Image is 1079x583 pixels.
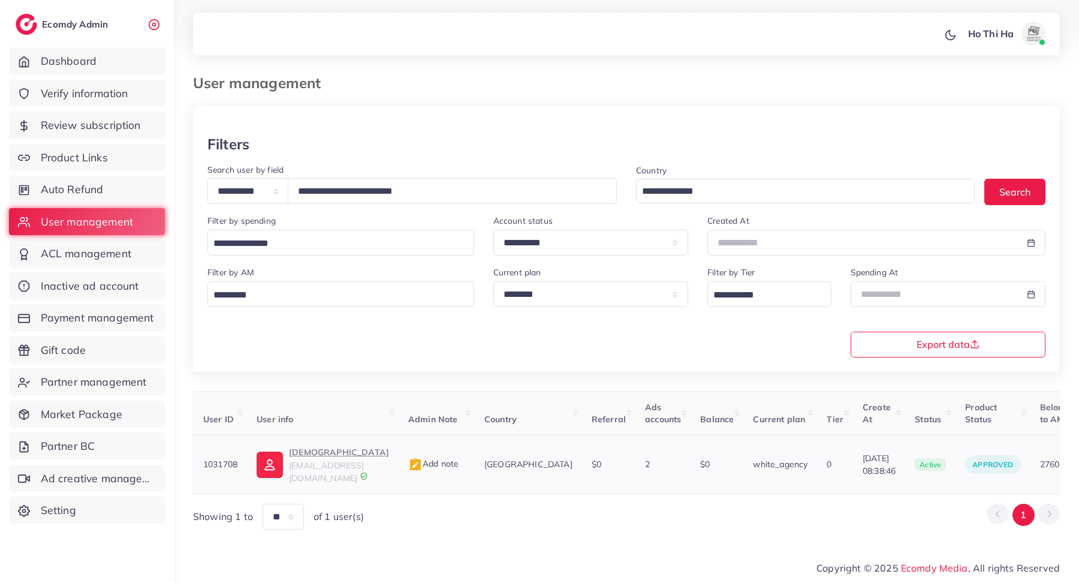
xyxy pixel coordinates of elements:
span: Status [915,414,941,425]
span: , All rights Reserved [968,561,1060,575]
a: Ho Thi Haavatar [962,22,1050,46]
span: Verify information [41,86,128,101]
img: avatar [1021,22,1045,46]
a: Market Package [9,401,165,428]
span: ACL management [41,246,131,262]
span: Copyright © 2025 [816,561,1060,575]
a: Product Links [9,144,165,172]
div: Search for option [207,281,474,307]
label: Created At [707,215,749,227]
span: 2 [645,459,650,470]
label: Account status [493,215,553,227]
label: Filter by Tier [707,266,755,278]
span: Inactive ad account [41,278,139,294]
input: Search for option [209,235,459,253]
span: Export data [917,339,979,349]
label: Filter by AM [207,266,254,278]
a: Setting [9,497,165,524]
div: Search for option [707,281,831,307]
span: Gift code [41,342,86,358]
label: Country [636,164,667,176]
span: $0 [700,459,710,470]
img: admin_note.cdd0b510.svg [408,458,423,472]
img: 9CAL8B2pu8EFxCJHYAAAAldEVYdGRhdGU6Y3JlYXRlADIwMjItMTItMDlUMDQ6NTg6MzkrMDA6MDBXSlgLAAAAJXRFWHRkYXR... [360,472,368,480]
span: Tier [827,414,843,425]
a: Auto Refund [9,176,165,203]
a: logoEcomdy Admin [16,14,111,35]
span: Ad creative management [41,471,156,486]
img: logo [16,14,37,35]
input: Search for option [638,182,959,201]
a: Review subscription [9,112,165,139]
span: Review subscription [41,118,141,133]
button: Export data [851,332,1046,357]
button: Search [984,179,1045,205]
span: Partner management [41,374,147,390]
a: Ecomdy Media [901,562,968,574]
ul: Pagination [987,504,1060,526]
span: white_agency [753,459,807,470]
span: Country [484,414,517,425]
a: Partner BC [9,432,165,460]
span: [GEOGRAPHIC_DATA] [484,459,572,470]
span: of 1 user(s) [314,510,364,524]
a: Ad creative management [9,465,165,492]
span: Current plan [753,414,805,425]
label: Search user by field [207,164,284,176]
span: 1031708 [203,459,237,470]
span: Create At [863,402,891,425]
p: Ho Thi Ha [968,26,1014,41]
a: ACL management [9,240,165,268]
span: [DATE] 08:38:46 [863,452,896,477]
span: Referral [592,414,626,425]
h2: Ecomdy Admin [42,19,111,30]
span: Add note [408,458,459,469]
p: [DEMOGRAPHIC_DATA] [289,445,389,459]
a: Inactive ad account [9,272,165,300]
span: Dashboard [41,53,97,69]
span: Market Package [41,407,122,422]
a: User management [9,208,165,236]
span: Payment management [41,310,154,326]
div: Search for option [207,230,474,256]
div: Search for option [636,179,975,203]
input: Search for option [709,286,815,305]
button: Go to page 1 [1012,504,1035,526]
span: Product Links [41,150,108,166]
span: Partner BC [41,438,95,454]
span: Auto Refund [41,182,104,197]
span: Showing 1 to [193,510,253,524]
span: [EMAIL_ADDRESS][DOMAIN_NAME] [289,460,364,483]
label: Filter by spending [207,215,276,227]
a: [DEMOGRAPHIC_DATA][EMAIL_ADDRESS][DOMAIN_NAME] [257,445,389,484]
a: Partner management [9,368,165,396]
label: Current plan [493,266,541,278]
span: active [915,458,946,471]
span: Admin Note [408,414,458,425]
span: User ID [203,414,234,425]
label: Spending At [851,266,899,278]
span: $0 [592,459,601,470]
a: Verify information [9,80,165,107]
span: approved [972,460,1013,469]
span: Setting [41,503,76,518]
span: Ads accounts [645,402,681,425]
span: Balance [700,414,734,425]
span: User management [41,214,133,230]
h3: User management [193,74,330,92]
span: 27608 [1040,459,1065,470]
input: Search for option [209,286,459,305]
img: ic-user-info.36bf1079.svg [257,452,283,478]
span: Belong to AM [1040,402,1069,425]
span: 0 [827,459,831,470]
span: User info [257,414,293,425]
a: Payment management [9,304,165,332]
a: Dashboard [9,47,165,75]
span: Product Status [965,402,997,425]
h3: Filters [207,136,249,153]
a: Gift code [9,336,165,364]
